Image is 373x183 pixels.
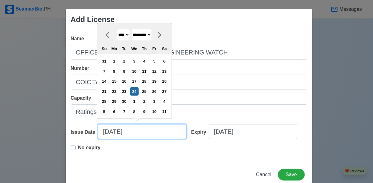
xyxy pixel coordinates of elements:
div: Choose Thursday, October 9th, 2025 [140,107,149,116]
div: Choose Thursday, September 4th, 2025 [140,57,149,65]
span: Cancel [256,172,271,177]
input: Ex: EMM1234567890 [71,75,307,89]
div: We [130,45,138,53]
div: Choose Monday, September 1st, 2025 [110,57,118,65]
div: Choose Friday, September 19th, 2025 [150,77,158,85]
div: Choose Saturday, October 4th, 2025 [160,97,169,106]
div: Expiry [191,129,209,136]
div: Choose Wednesday, September 24th, 2025 [130,87,138,96]
div: Choose Thursday, September 18th, 2025 [140,77,149,85]
div: Choose Wednesday, October 8th, 2025 [130,107,138,116]
div: Sa [160,45,169,53]
div: Choose Monday, October 6th, 2025 [110,107,118,116]
div: Choose Tuesday, September 23rd, 2025 [120,87,128,96]
div: Choose Tuesday, September 16th, 2025 [120,77,128,85]
input: Ex: National Certificate of Competency [71,45,307,60]
div: Tu [120,45,128,53]
div: Choose Monday, September 29th, 2025 [110,97,118,106]
div: Choose Tuesday, September 30th, 2025 [120,97,128,106]
div: Choose Sunday, September 21st, 2025 [100,87,108,96]
div: Choose Wednesday, October 1st, 2025 [130,97,138,106]
div: Choose Sunday, August 31st, 2025 [100,57,108,65]
button: Cancel [252,169,275,181]
div: Choose Sunday, September 7th, 2025 [100,67,108,76]
div: Choose Monday, September 8th, 2025 [110,67,118,76]
div: Choose Wednesday, September 10th, 2025 [130,67,138,76]
div: Choose Friday, September 12th, 2025 [150,67,158,76]
div: Choose Saturday, September 20th, 2025 [160,77,169,85]
div: Choose Saturday, September 13th, 2025 [160,67,169,76]
div: Add License [71,14,115,25]
div: Choose Wednesday, September 17th, 2025 [130,77,138,85]
p: No expiry [78,144,101,151]
div: Choose Saturday, September 27th, 2025 [160,87,169,96]
div: Mo [110,45,118,53]
span: Capacity [71,95,91,101]
div: Choose Tuesday, October 7th, 2025 [120,107,128,116]
div: Choose Sunday, September 28th, 2025 [100,97,108,106]
input: Ex: Master [71,104,307,119]
div: Choose Friday, September 5th, 2025 [150,57,158,65]
div: Choose Friday, October 3rd, 2025 [150,97,158,106]
div: Choose Thursday, September 11th, 2025 [140,67,149,76]
div: Choose Tuesday, September 9th, 2025 [120,67,128,76]
div: month 2025-09 [99,56,170,117]
div: Choose Sunday, September 14th, 2025 [100,77,108,85]
div: Choose Saturday, September 6th, 2025 [160,57,169,65]
div: Choose Friday, October 10th, 2025 [150,107,158,116]
button: Save [278,169,304,181]
div: Choose Wednesday, September 3rd, 2025 [130,57,138,65]
div: Choose Friday, September 26th, 2025 [150,87,158,96]
div: Th [140,45,149,53]
div: Choose Thursday, October 2nd, 2025 [140,97,149,106]
span: Number [71,66,89,71]
div: Su [100,45,108,53]
div: Choose Monday, September 15th, 2025 [110,77,118,85]
div: Choose Thursday, September 25th, 2025 [140,87,149,96]
div: Choose Monday, September 22nd, 2025 [110,87,118,96]
div: Choose Tuesday, September 2nd, 2025 [120,57,128,65]
span: Name [71,36,84,41]
div: Choose Sunday, October 5th, 2025 [100,107,108,116]
div: Choose Saturday, October 11th, 2025 [160,107,169,116]
div: Fr [150,45,158,53]
div: Issue Date [71,129,98,136]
